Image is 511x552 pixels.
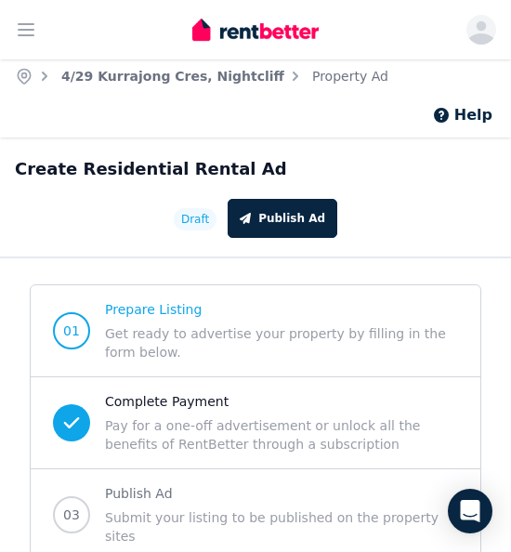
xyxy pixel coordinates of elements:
div: Open Intercom Messenger [448,489,492,533]
span: Draft [181,212,209,227]
span: Pay for a one-off advertisement or unlock all the benefits of RentBetter through a subscription [105,416,458,453]
span: Prepare Listing [105,300,458,319]
img: RentBetter [192,16,319,44]
span: 01 [63,322,80,340]
span: Publish Ad [105,484,458,503]
span: 03 [63,506,80,524]
a: Property Ad [312,69,388,84]
span: Complete Payment [105,392,458,411]
button: Publish Ad [228,199,337,238]
span: Submit your listing to be published on the property sites [105,508,458,545]
h1: Create Residential Rental Ad [15,156,287,182]
a: 4/29 Kurrajong Cres, Nightcliff [61,69,284,84]
span: Get ready to advertise your property by filling in the form below. [105,324,458,361]
button: Help [432,104,492,126]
